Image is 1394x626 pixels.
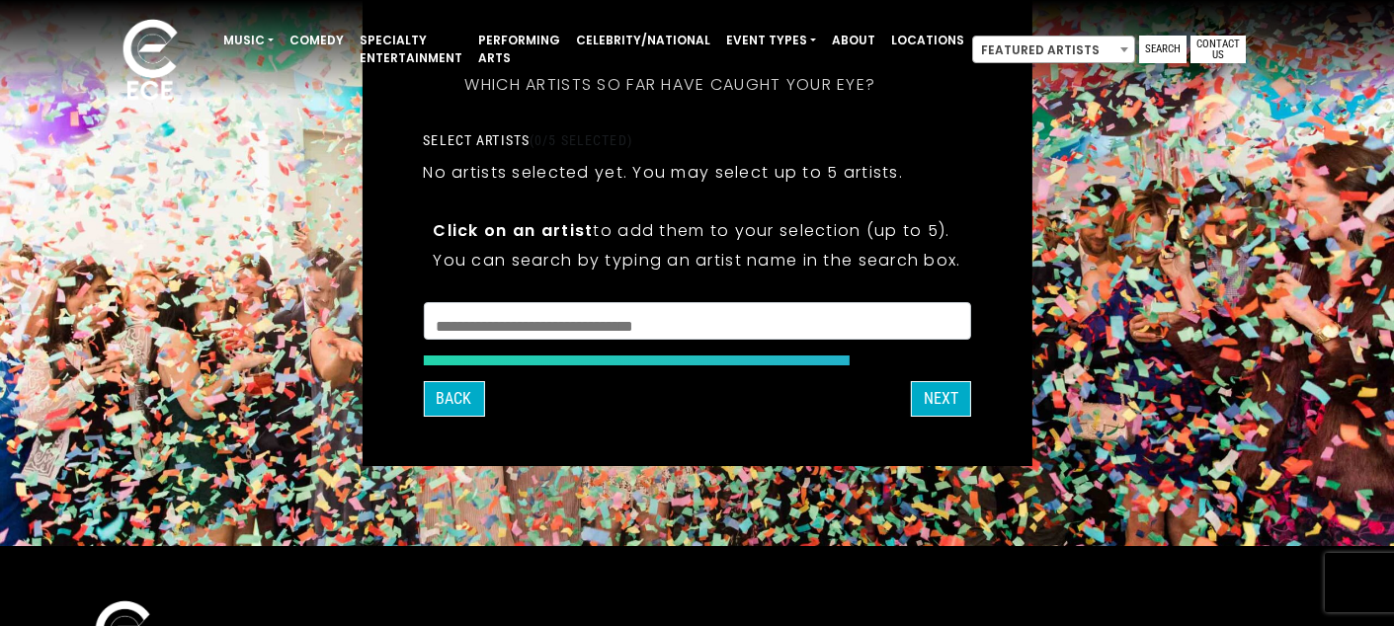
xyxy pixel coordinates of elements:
[470,24,568,75] a: Performing Arts
[568,24,718,57] a: Celebrity/National
[530,132,632,148] span: (0/5 selected)
[883,24,972,57] a: Locations
[352,24,470,75] a: Specialty Entertainment
[1139,36,1187,63] a: Search
[824,24,883,57] a: About
[433,248,960,273] p: You can search by typing an artist name in the search box.
[718,24,824,57] a: Event Types
[436,315,957,333] textarea: Search
[433,219,593,242] strong: Click on an artist
[973,37,1134,64] span: Featured Artists
[433,218,960,243] p: to add them to your selection (up to 5).
[423,381,484,417] button: Back
[215,24,282,57] a: Music
[423,160,903,185] p: No artists selected yet. You may select up to 5 artists.
[1190,36,1246,63] a: Contact Us
[423,131,631,149] label: Select artists
[972,36,1135,63] span: Featured Artists
[282,24,352,57] a: Comedy
[911,381,971,417] button: Next
[101,14,200,110] img: ece_new_logo_whitev2-1.png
